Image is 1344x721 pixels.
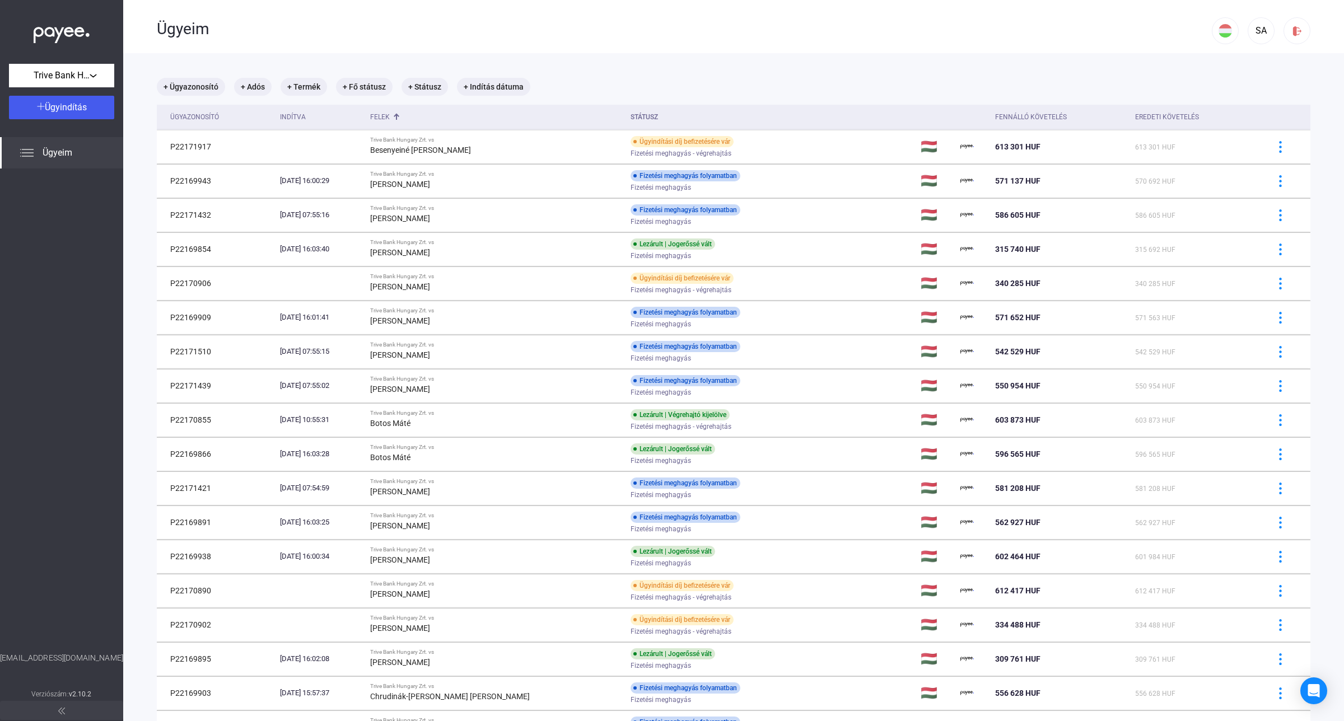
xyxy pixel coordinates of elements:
button: more-blue [1268,545,1292,568]
button: more-blue [1268,647,1292,671]
div: Trive Bank Hungary Zrt. vs [370,137,622,143]
img: payee-logo [960,208,974,222]
span: 596 565 HUF [1135,451,1175,458]
span: 586 605 HUF [995,210,1040,219]
div: Ügyazonosító [170,110,219,124]
span: Ügyindítás [45,102,87,113]
mat-chip: + Ügyazonosító [157,78,225,96]
img: payee-logo [960,242,974,256]
td: P22170890 [157,574,276,607]
span: Trive Bank Hungary Zrt. [34,69,90,82]
span: 602 464 HUF [995,552,1040,561]
span: Fizetési meghagyás [631,693,691,706]
strong: [PERSON_NAME] [370,248,430,257]
td: 🇭🇺 [916,437,956,471]
span: 571 563 HUF [1135,314,1175,322]
div: Lezárult | Végrehajtó kijelölve [631,409,730,420]
span: Fizetési meghagyás [631,181,691,194]
div: Fizetési meghagyás folyamatban [631,341,740,352]
div: [DATE] 07:55:16 [280,209,361,221]
span: Fizetési meghagyás [631,386,691,399]
button: more-blue [1268,374,1292,397]
span: 550 954 HUF [995,381,1040,390]
td: P22171421 [157,471,276,505]
td: 🇭🇺 [916,608,956,642]
span: 570 692 HUF [1135,177,1175,185]
img: more-blue [1275,312,1286,324]
img: more-blue [1275,175,1286,187]
span: 581 208 HUF [1135,485,1175,493]
div: Ügyeim [157,20,1212,39]
div: Trive Bank Hungary Zrt. vs [370,615,622,621]
span: 571 652 HUF [995,313,1040,322]
strong: Chrudinák-[PERSON_NAME] [PERSON_NAME] [370,692,530,701]
div: Fizetési meghagyás folyamatban [631,170,740,181]
span: 340 285 HUF [1135,280,1175,288]
div: [DATE] 16:03:28 [280,448,361,460]
div: Lezárult | Jogerőssé vált [631,546,715,557]
div: Lezárult | Jogerőssé vált [631,648,715,659]
img: more-blue [1275,414,1286,426]
img: payee-logo [960,652,974,666]
div: SA [1252,24,1271,38]
button: more-blue [1268,511,1292,534]
mat-chip: + Adós [234,78,272,96]
td: P22169943 [157,164,276,198]
div: [DATE] 16:00:29 [280,175,361,186]
strong: [PERSON_NAME] [370,180,430,189]
img: more-blue [1275,346,1286,358]
img: payee-logo [960,413,974,427]
div: Trive Bank Hungary Zrt. vs [370,512,622,519]
img: HU [1219,24,1232,38]
div: Ügyindítási díj befizetésére vár [631,580,734,591]
span: Fizetési meghagyás - végrehajtás [631,420,731,433]
span: 612 417 HUF [995,586,1040,595]
span: Fizetési meghagyás [631,556,691,570]
span: 586 605 HUF [1135,212,1175,219]
img: payee-logo [960,311,974,324]
div: Trive Bank Hungary Zrt. vs [370,478,622,485]
div: Ügyindítási díj befizetésére vár [631,273,734,284]
mat-chip: + Termék [281,78,327,96]
div: [DATE] 15:57:37 [280,687,361,699]
span: 603 873 HUF [1135,416,1175,424]
div: Indítva [280,110,361,124]
button: more-blue [1268,271,1292,295]
div: Trive Bank Hungary Zrt. vs [370,444,622,451]
button: more-blue [1268,237,1292,261]
img: more-blue [1275,483,1286,494]
td: P22169895 [157,642,276,676]
mat-chip: + Fő státusz [336,78,393,96]
span: 315 740 HUF [995,245,1040,254]
div: Trive Bank Hungary Zrt. vs [370,649,622,656]
strong: [PERSON_NAME] [370,350,430,359]
div: Trive Bank Hungary Zrt. vs [370,341,622,348]
div: Trive Bank Hungary Zrt. vs [370,273,622,280]
img: payee-logo [960,379,974,392]
td: P22170906 [157,266,276,300]
td: 🇭🇺 [916,335,956,368]
span: 340 285 HUF [995,279,1040,288]
div: Trive Bank Hungary Zrt. vs [370,239,622,246]
button: more-blue [1268,135,1292,158]
div: Trive Bank Hungary Zrt. vs [370,171,622,177]
img: more-blue [1275,278,1286,289]
td: P22169903 [157,676,276,710]
strong: [PERSON_NAME] [370,487,430,496]
div: [DATE] 16:02:08 [280,653,361,664]
td: 🇭🇺 [916,505,956,539]
td: P22169866 [157,437,276,471]
span: Fizetési meghagyás [631,488,691,502]
td: P22170855 [157,403,276,437]
div: Fennálló követelés [995,110,1126,124]
span: Fizetési meghagyás [631,249,691,263]
td: 🇭🇺 [916,574,956,607]
span: 571 137 HUF [995,176,1040,185]
span: Fizetési meghagyás [631,317,691,331]
td: P22171917 [157,130,276,163]
td: 🇭🇺 [916,130,956,163]
img: more-blue [1275,448,1286,460]
button: more-blue [1268,408,1292,432]
span: Fizetési meghagyás [631,215,691,228]
td: 🇭🇺 [916,301,956,334]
